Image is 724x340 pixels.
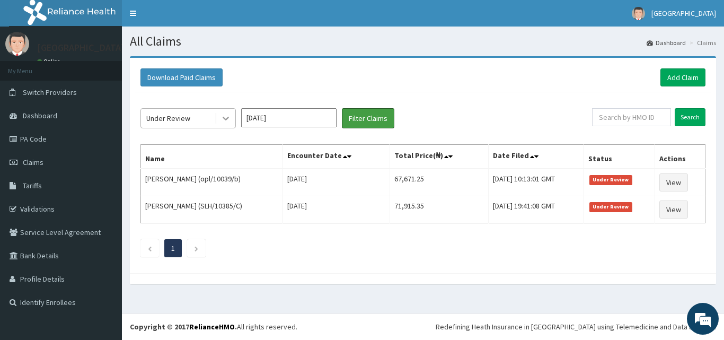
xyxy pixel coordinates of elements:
th: Status [584,145,655,169]
th: Date Filed [489,145,584,169]
span: We're online! [61,102,146,210]
span: Under Review [589,202,632,212]
li: Claims [687,38,716,47]
input: Select Month and Year [241,108,337,127]
button: Filter Claims [342,108,394,128]
img: d_794563401_company_1708531726252_794563401 [20,53,43,80]
td: [DATE] 19:41:08 GMT [489,196,584,223]
a: Next page [194,243,199,253]
a: Online [37,58,63,65]
p: [GEOGRAPHIC_DATA] [37,43,125,53]
div: Chat with us now [55,59,178,73]
td: 71,915.35 [390,196,489,223]
a: Page 1 is your current page [171,243,175,253]
a: View [659,173,688,191]
td: [PERSON_NAME] (SLH/10385/C) [141,196,283,223]
a: Dashboard [647,38,686,47]
a: Add Claim [660,68,705,86]
span: Tariffs [23,181,42,190]
th: Encounter Date [283,145,390,169]
span: [GEOGRAPHIC_DATA] [651,8,716,18]
h1: All Claims [130,34,716,48]
div: Redefining Heath Insurance in [GEOGRAPHIC_DATA] using Telemedicine and Data Science! [436,321,716,332]
td: [DATE] [283,169,390,196]
input: Search by HMO ID [592,108,671,126]
footer: All rights reserved. [122,313,724,340]
div: Minimize live chat window [174,5,199,31]
th: Name [141,145,283,169]
img: User Image [632,7,645,20]
a: Previous page [147,243,152,253]
td: [PERSON_NAME] (opl/10039/b) [141,169,283,196]
span: Claims [23,158,43,167]
a: RelianceHMO [189,322,235,332]
a: View [659,200,688,219]
span: Dashboard [23,111,57,120]
strong: Copyright © 2017 . [130,322,237,332]
div: Under Review [146,113,190,124]
span: Switch Providers [23,88,77,97]
input: Search [675,108,705,126]
th: Actions [655,145,705,169]
img: User Image [5,32,29,56]
span: Under Review [589,175,632,185]
td: [DATE] [283,196,390,223]
td: 67,671.25 [390,169,489,196]
button: Download Paid Claims [140,68,223,86]
th: Total Price(₦) [390,145,489,169]
td: [DATE] 10:13:01 GMT [489,169,584,196]
textarea: Type your message and hit 'Enter' [5,227,202,264]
